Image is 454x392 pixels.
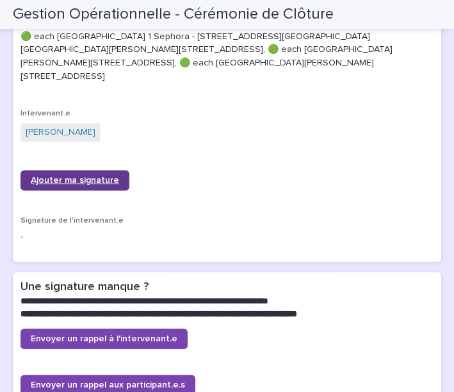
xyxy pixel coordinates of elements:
[26,126,95,139] a: [PERSON_NAME]
[20,328,188,349] a: Envoyer un rappel à l'intervenant.e
[20,170,129,191] a: Ajouter ma signature
[20,230,434,244] p: -
[31,334,177,343] span: Envoyer un rappel à l'intervenant.e
[31,380,185,389] span: Envoyer un rappel aux participant.e.s
[20,217,124,225] span: Signature de l'intervenant.e
[31,176,119,185] span: Ajouter ma signature
[20,30,434,83] p: 🟢 each [GEOGRAPHIC_DATA] 1 Sephora - [STREET_ADDRESS][GEOGRAPHIC_DATA] [GEOGRAPHIC_DATA][PERSON_N...
[20,110,70,117] span: Intervenant.e
[13,5,334,24] h2: Gestion Opérationnelle - Cérémonie de Clôture
[20,280,149,295] h2: Une signature manque ?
